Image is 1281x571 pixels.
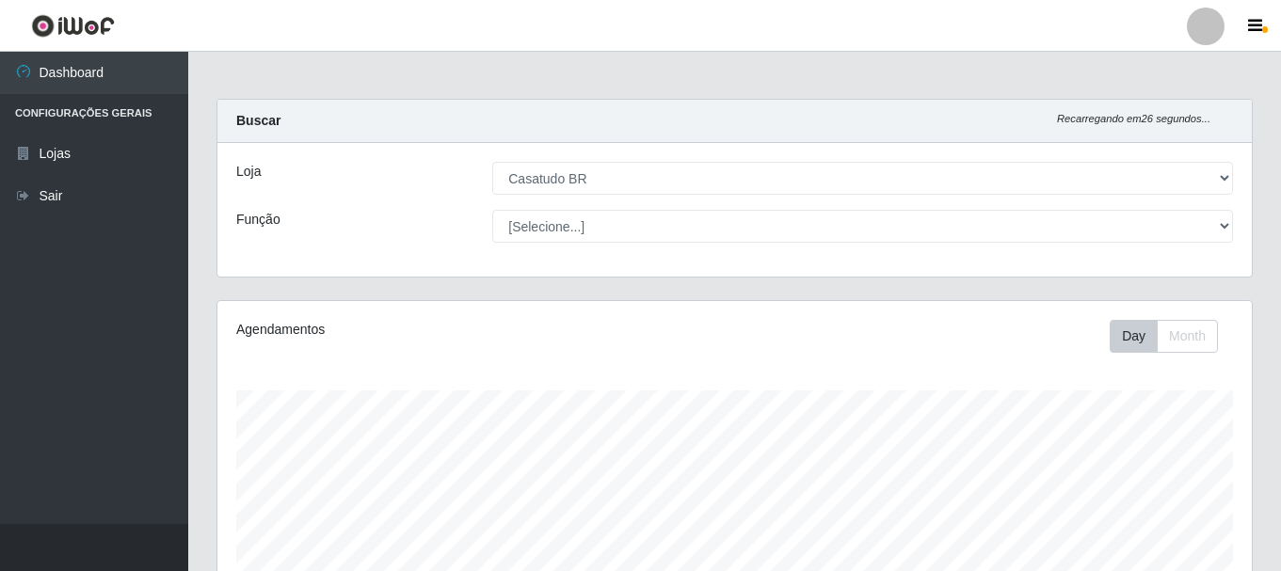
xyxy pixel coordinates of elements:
[31,14,115,38] img: CoreUI Logo
[1157,320,1218,353] button: Month
[236,210,280,230] label: Função
[236,113,280,128] strong: Buscar
[1057,113,1210,124] i: Recarregando em 26 segundos...
[236,162,261,182] label: Loja
[1110,320,1218,353] div: First group
[236,320,635,340] div: Agendamentos
[1110,320,1158,353] button: Day
[1110,320,1233,353] div: Toolbar with button groups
